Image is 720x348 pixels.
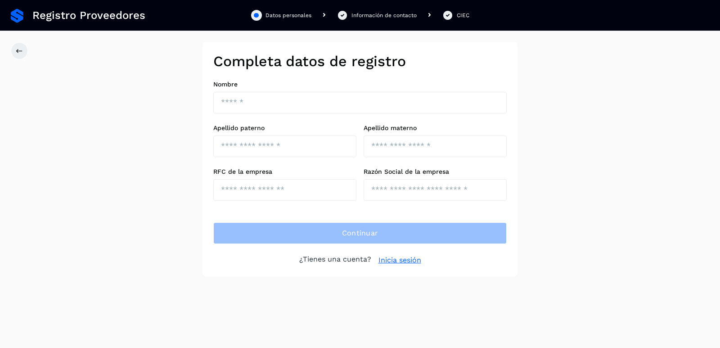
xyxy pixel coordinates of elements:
[265,11,311,19] div: Datos personales
[213,124,356,132] label: Apellido paterno
[378,255,421,266] a: Inicia sesión
[32,9,145,22] span: Registro Proveedores
[213,81,507,88] label: Nombre
[299,255,371,266] p: ¿Tienes una cuenta?
[364,124,507,132] label: Apellido materno
[364,168,507,176] label: Razón Social de la empresa
[457,11,469,19] div: CIEC
[213,53,507,70] h2: Completa datos de registro
[342,228,378,238] span: Continuar
[351,11,417,19] div: Información de contacto
[213,168,356,176] label: RFC de la empresa
[213,222,507,244] button: Continuar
